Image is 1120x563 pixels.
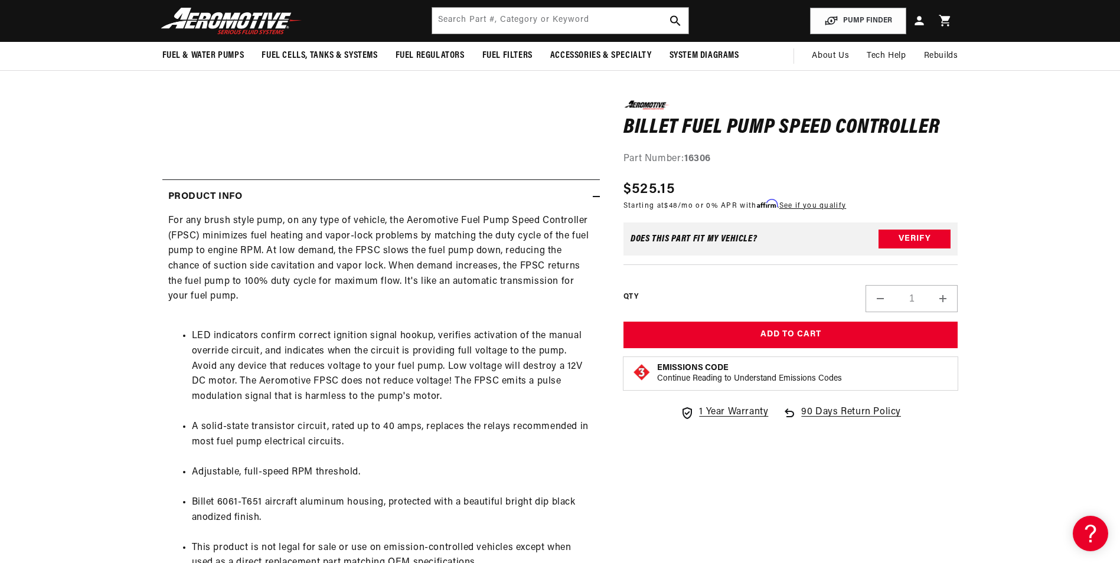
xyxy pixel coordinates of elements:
span: Fuel Filters [482,50,533,62]
button: Verify [879,230,951,248]
span: System Diagrams [670,50,739,62]
summary: Accessories & Specialty [541,42,661,70]
img: Emissions code [632,363,651,382]
input: Search by Part Number, Category or Keyword [432,8,688,34]
span: 90 Days Return Policy [801,405,901,432]
a: See if you qualify - Learn more about Affirm Financing (opens in modal) [779,202,846,209]
strong: Emissions Code [657,364,729,372]
summary: Fuel Cells, Tanks & Systems [253,42,386,70]
img: Aeromotive [158,7,305,35]
span: Fuel Regulators [396,50,465,62]
span: Fuel & Water Pumps [162,50,244,62]
a: 90 Days Return Policy [782,405,901,432]
a: 1 Year Warranty [680,405,768,420]
li: LED indicators confirm correct ignition signal hookup, verifies activation of the manual override... [192,329,594,404]
strong: 16306 [684,154,711,163]
p: Continue Reading to Understand Emissions Codes [657,374,842,384]
label: QTY [623,292,638,302]
div: Does This part fit My vehicle? [631,234,757,244]
span: Affirm [757,199,778,208]
span: Rebuilds [924,50,958,63]
span: Accessories & Specialty [550,50,652,62]
span: $525.15 [623,178,675,199]
li: Billet 6061-T651 aircraft aluminum housing, protected with a beautiful bright dip black anodized ... [192,495,594,525]
button: search button [662,8,688,34]
span: Fuel Cells, Tanks & Systems [262,50,377,62]
summary: Fuel Regulators [387,42,474,70]
summary: System Diagrams [661,42,748,70]
h2: Product Info [168,189,243,205]
button: PUMP FINDER [810,8,906,34]
span: Tech Help [867,50,906,63]
summary: Tech Help [858,42,915,70]
li: A solid-state transistor circuit, rated up to 40 amps, replaces the relays recommended in most fu... [192,420,594,450]
button: Emissions CodeContinue Reading to Understand Emissions Codes [657,363,842,384]
button: Add to Cart [623,322,958,348]
a: About Us [803,42,858,70]
summary: Fuel Filters [474,42,541,70]
summary: Product Info [162,180,600,214]
span: About Us [812,51,849,60]
p: Starting at /mo or 0% APR with . [623,199,846,211]
h1: Billet Fuel Pump Speed Controller [623,118,958,137]
div: Part Number: [623,152,958,167]
li: Adjustable, full-speed RPM threshold. [192,465,594,480]
span: 1 Year Warranty [699,405,768,420]
summary: Rebuilds [915,42,967,70]
summary: Fuel & Water Pumps [154,42,253,70]
span: $48 [664,202,678,209]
